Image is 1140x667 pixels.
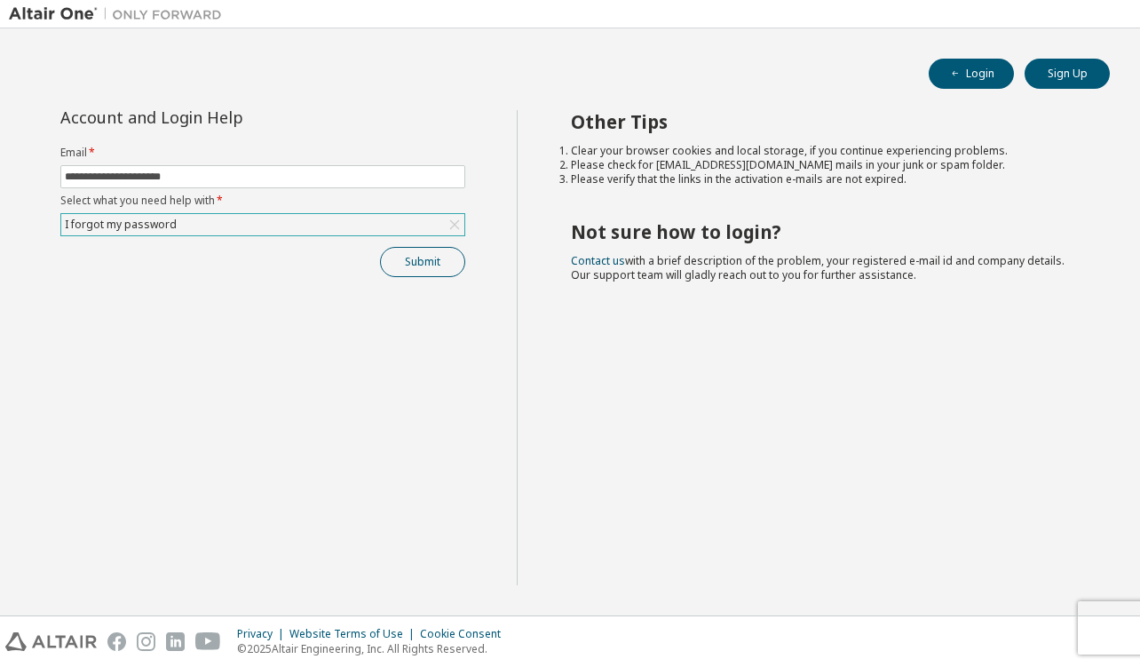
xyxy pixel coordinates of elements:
[137,632,155,651] img: instagram.svg
[1025,59,1110,89] button: Sign Up
[420,627,511,641] div: Cookie Consent
[929,59,1014,89] button: Login
[62,215,179,234] div: I forgot my password
[289,627,420,641] div: Website Terms of Use
[107,632,126,651] img: facebook.svg
[60,146,465,160] label: Email
[380,247,465,277] button: Submit
[60,110,384,124] div: Account and Login Help
[571,144,1079,158] li: Clear your browser cookies and local storage, if you continue experiencing problems.
[9,5,231,23] img: Altair One
[571,220,1079,243] h2: Not sure how to login?
[571,110,1079,133] h2: Other Tips
[571,172,1079,187] li: Please verify that the links in the activation e-mails are not expired.
[571,158,1079,172] li: Please check for [EMAIL_ADDRESS][DOMAIN_NAME] mails in your junk or spam folder.
[5,632,97,651] img: altair_logo.svg
[195,632,221,651] img: youtube.svg
[571,253,625,268] a: Contact us
[237,641,511,656] p: © 2025 Altair Engineering, Inc. All Rights Reserved.
[61,214,464,235] div: I forgot my password
[237,627,289,641] div: Privacy
[60,194,465,208] label: Select what you need help with
[571,253,1065,282] span: with a brief description of the problem, your registered e-mail id and company details. Our suppo...
[166,632,185,651] img: linkedin.svg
